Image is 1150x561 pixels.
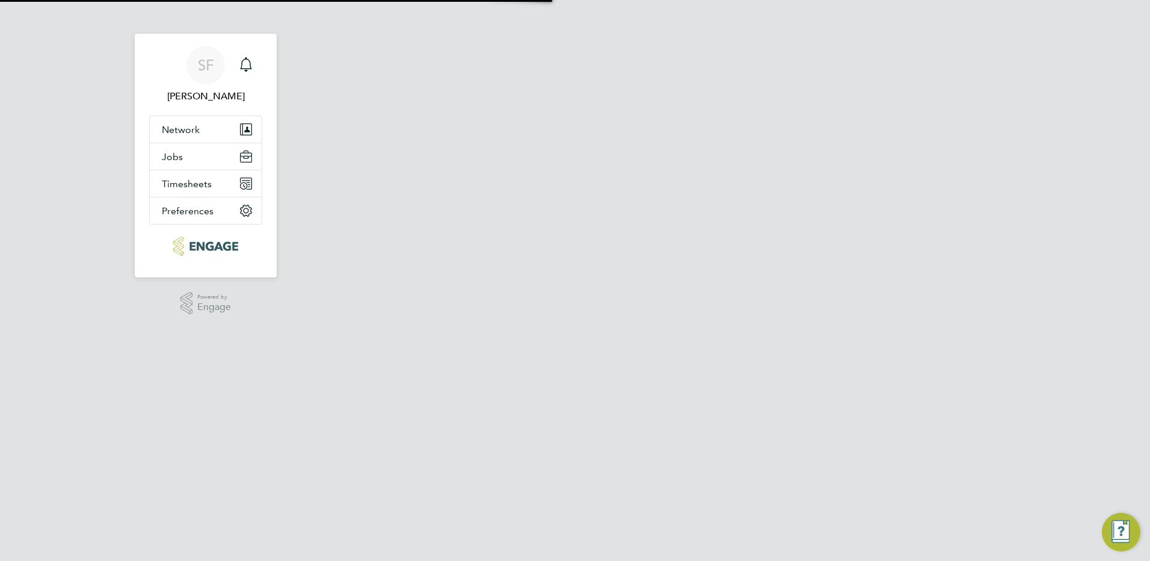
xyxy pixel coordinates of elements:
[162,151,183,163] span: Jobs
[150,143,262,170] button: Jobs
[197,302,231,312] span: Engage
[149,89,262,104] span: Silvia Faja
[135,34,277,277] nav: Main navigation
[162,178,212,190] span: Timesheets
[149,46,262,104] a: SF[PERSON_NAME]
[149,237,262,256] a: Go to home page
[162,205,214,217] span: Preferences
[173,237,238,256] img: ncclondon-logo-retina.png
[150,170,262,197] button: Timesheets
[150,116,262,143] button: Network
[162,124,200,135] span: Network
[150,197,262,224] button: Preferences
[180,292,232,315] a: Powered byEngage
[1102,513,1140,551] button: Engage Resource Center
[197,292,231,302] span: Powered by
[198,57,214,73] span: SF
